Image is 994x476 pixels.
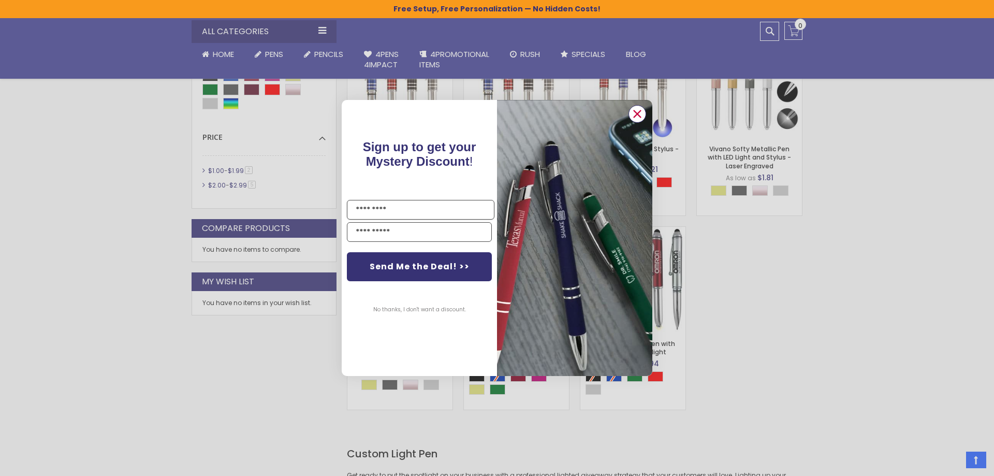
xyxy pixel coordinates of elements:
span: ! [363,140,476,168]
span: Sign up to get your Mystery Discount [363,140,476,168]
button: Send Me the Deal! >> [347,252,492,281]
iframe: Google Customer Reviews [909,448,994,476]
button: Close dialog [628,105,646,123]
img: pop-up-image [497,100,652,376]
button: No thanks, I don't want a discount. [368,297,471,323]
